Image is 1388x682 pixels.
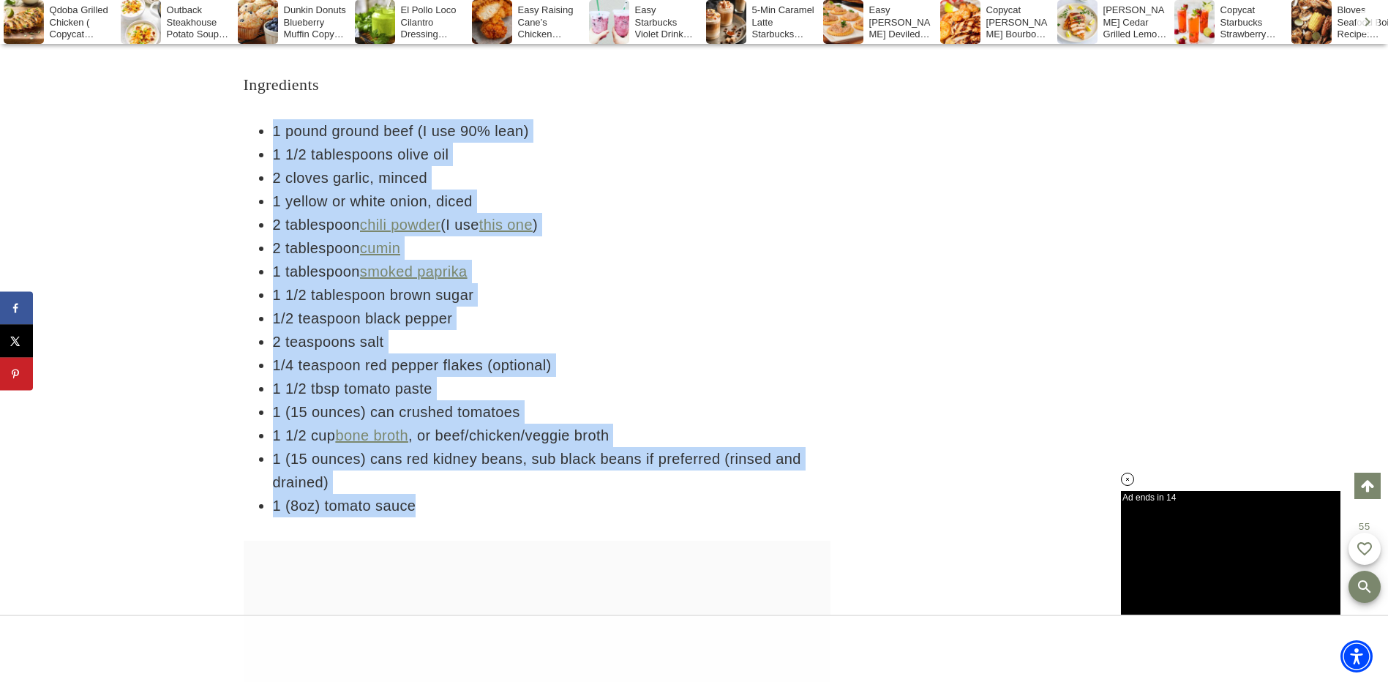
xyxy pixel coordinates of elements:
[273,260,830,283] li: 1 tablespoon
[360,217,440,233] a: chili powder
[904,73,1123,512] iframe: Advertisement
[273,330,830,353] li: 2 teaspoons salt
[273,400,830,424] li: 1 (15 ounces) can crushed tomatoes
[273,119,830,143] li: 1 pound ground beef (I use 90% lean)
[244,75,319,94] span: Ingredients
[273,143,830,166] li: 1 1/2 tablespoons olive oil
[273,424,830,447] li: 1 1/2 cup , or beef/chicken/veggie broth
[273,190,830,213] li: 1 yellow or white onion, diced
[273,236,830,260] li: 2 tablespoon
[273,353,830,377] li: 1/4 teaspoon red pepper flakes (optional)
[1354,473,1381,499] a: Scroll to top
[273,283,830,307] li: 1 1/2 tablespoon brown sugar
[273,377,830,400] li: 1 1/2 tbsp tomato paste
[335,427,408,443] a: bone broth
[273,307,830,330] li: 1/2 teaspoon black pepper
[273,166,830,190] li: 2 cloves garlic, minced
[273,447,830,494] li: 1 (15 ounces) cans red kidney beans, sub black beans if preferred (rinsed and drained)
[273,494,830,517] li: 1 (8oz) tomato sauce
[1340,640,1373,672] div: Accessibility Menu
[273,213,830,236] li: 2 tablespoon (I use )
[428,616,961,682] iframe: Advertisement
[360,240,400,256] a: cumin
[244,541,776,607] iframe: Advertisement
[360,263,468,280] a: smoked paprika
[479,217,533,233] a: this one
